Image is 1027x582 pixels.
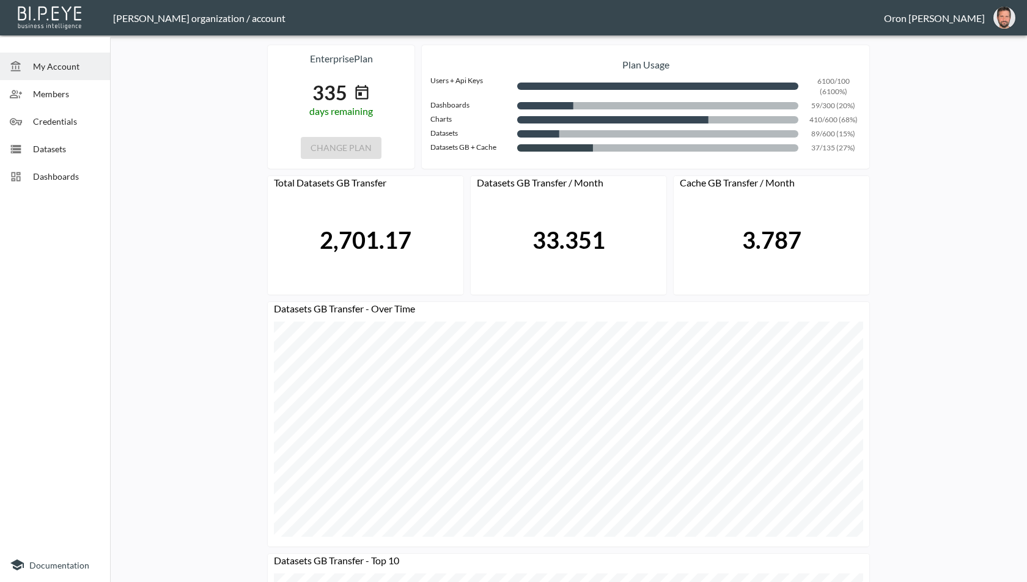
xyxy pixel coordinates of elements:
[803,76,863,97] p: 6100/100 (6100%)
[268,554,869,573] div: Datasets GB Transfer - Top 10
[993,7,1015,29] img: f7df4f0b1e237398fe25aedd0497c453
[428,142,863,157] div: 37/135 (27%)
[268,105,414,117] div: days remaining
[33,115,100,128] span: Credentials
[428,76,863,100] div: 6100/100 (6100%)
[428,51,863,76] p: Plan Usage
[803,100,863,111] p: 59/300 (20%)
[428,142,517,157] div: Datasets GB + Cache
[428,114,517,128] div: Charts
[33,170,100,183] span: Dashboards
[884,12,985,24] div: Oron [PERSON_NAME]
[33,87,100,100] span: Members
[803,128,863,139] p: 89/600 (15%)
[113,12,884,24] div: [PERSON_NAME] organization / account
[742,226,801,254] div: 3.787
[33,60,100,73] span: My Account
[301,141,381,152] span: Only owners can change plan
[33,142,100,155] span: Datasets
[268,177,463,196] div: Total Datasets GB Transfer
[985,3,1024,32] button: oron@bipeye.com
[268,45,414,66] p: enterprise Plan
[532,226,605,254] div: 33.351
[268,303,869,322] div: Datasets GB Transfer - Over Time
[29,560,89,570] span: Documentation
[803,142,863,153] p: 37/135 (27%)
[471,177,666,196] div: Datasets GB Transfer / Month
[428,114,863,128] div: 410/600 (68%)
[15,3,86,31] img: bipeye-logo
[428,128,517,142] div: Datasets
[312,81,347,105] div: 335
[674,177,869,196] div: Cache GB Transfer / Month
[428,100,517,114] div: Dashboards
[320,226,411,254] div: 2,701.17
[803,114,863,125] p: 410/600 (68%)
[428,76,517,100] div: Users + Api Keys
[428,128,863,142] div: 89/600 (15%)
[428,100,863,114] div: 59/300 (20%)
[10,558,100,572] a: Documentation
